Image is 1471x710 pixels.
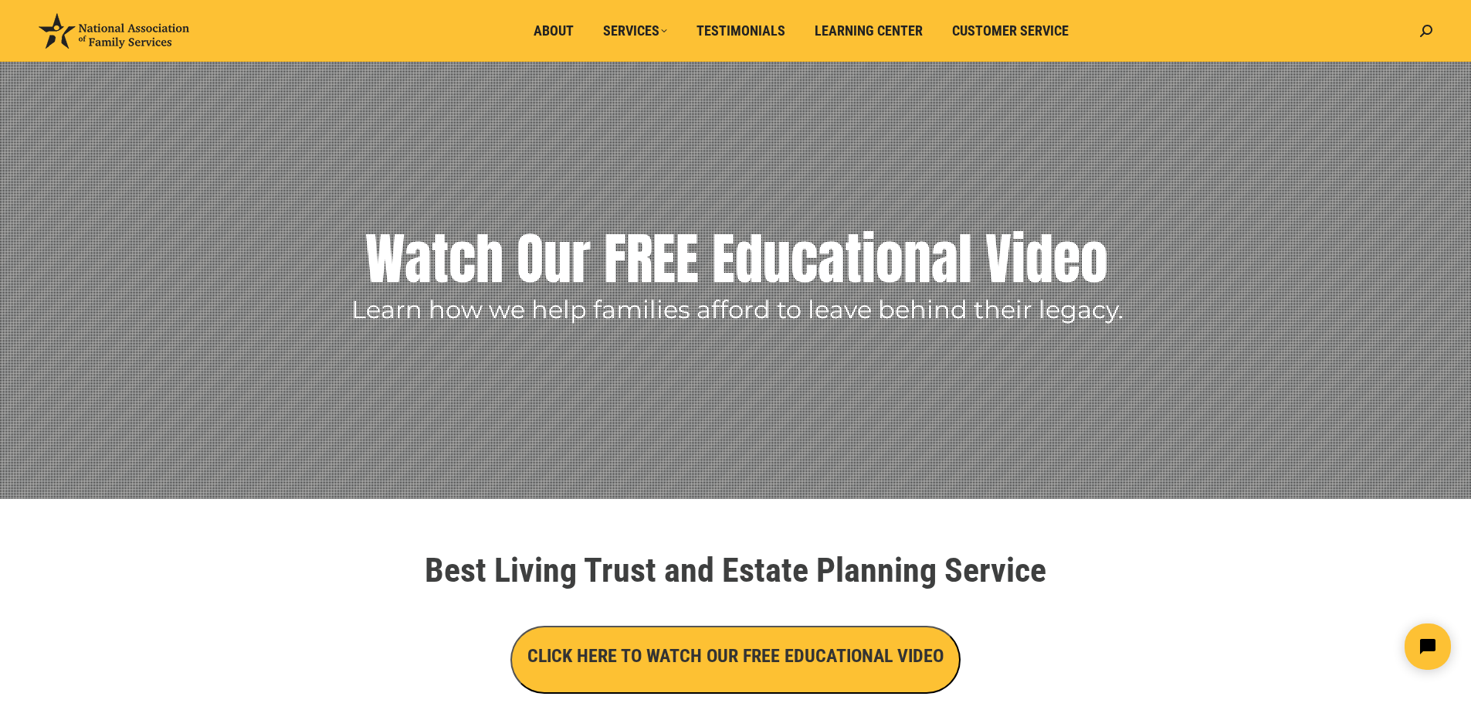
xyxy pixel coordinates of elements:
span: About [534,22,574,39]
a: Testimonials [686,16,796,46]
h1: Best Living Trust and Estate Planning Service [303,553,1168,587]
span: Customer Service [952,22,1069,39]
a: CLICK HERE TO WATCH OUR FREE EDUCATIONAL VIDEO [510,649,961,665]
img: National Association of Family Services [39,13,189,49]
a: Learning Center [804,16,934,46]
a: Customer Service [941,16,1080,46]
span: Testimonials [697,22,785,39]
h3: CLICK HERE TO WATCH OUR FREE EDUCATIONAL VIDEO [527,643,944,669]
iframe: Tidio Chat [1198,610,1464,683]
span: Learning Center [815,22,923,39]
a: About [523,16,585,46]
span: Services [603,22,667,39]
rs-layer: Watch Our FREE Educational Video [365,220,1108,297]
button: CLICK HERE TO WATCH OUR FREE EDUCATIONAL VIDEO [510,626,961,694]
rs-layer: Learn how we help families afford to leave behind their legacy. [351,298,1124,321]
